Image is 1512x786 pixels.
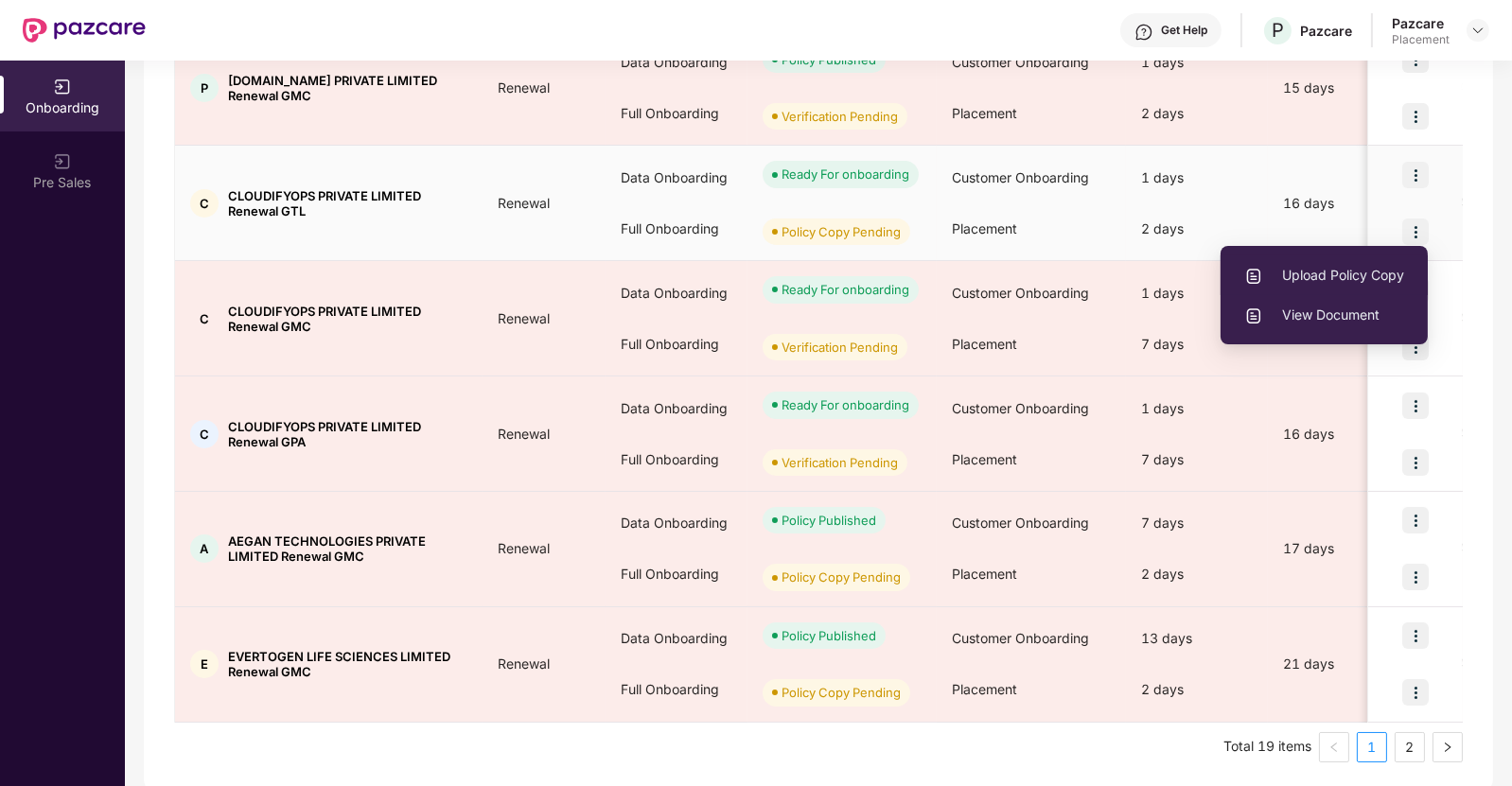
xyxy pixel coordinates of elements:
div: 2 days [1126,549,1268,600]
span: left [1328,742,1340,753]
span: Renewal [483,655,565,672]
img: icon [1402,162,1429,188]
span: Renewal [483,79,565,96]
img: icon [1402,622,1429,649]
div: Ready For onboarding [782,395,909,414]
div: Data Onboarding [606,268,747,319]
img: icon [1402,103,1429,130]
div: Policy Copy Pending [782,222,901,241]
span: Placement [952,566,1017,582]
span: P [1272,19,1284,42]
div: 7 days [1126,434,1268,485]
div: 13 days [1126,613,1268,664]
div: Full Onboarding [606,203,747,254]
div: Ready For onboarding [782,280,909,299]
span: Customer Onboarding [952,285,1089,301]
img: svg+xml;base64,PHN2ZyBpZD0iVXBsb2FkX0xvZ3MiIGRhdGEtbmFtZT0iVXBsb2FkIExvZ3MiIHhtbG5zPSJodHRwOi8vd3... [1244,306,1263,325]
div: C [190,305,219,333]
span: AEGAN TECHNOLOGIES PRIVATE LIMITED Renewal GMC [228,533,467,564]
img: svg+xml;base64,PHN2ZyBpZD0iSGVscC0zMngzMiIgeG1sbnM9Imh0dHA6Ly93d3cudzMub3JnLzIwMDAvc3ZnIiB3aWR0aD... [1134,23,1153,42]
li: 1 [1357,732,1387,762]
span: Placement [952,220,1017,236]
div: Data Onboarding [606,37,747,88]
div: 1 days [1126,152,1268,203]
button: right [1433,732,1463,762]
span: Renewal [483,426,565,442]
img: svg+xml;base64,PHN2ZyB3aWR0aD0iMjAiIGhlaWdodD0iMjAiIHZpZXdCb3g9IjAgMCAyMCAyMCIgZmlsbD0ibm9uZSIgeG... [53,78,72,96]
div: E [190,650,219,678]
div: Full Onboarding [606,549,747,600]
span: Customer Onboarding [952,400,1089,416]
img: icon [1402,218,1429,245]
img: icon [1402,564,1429,590]
img: New Pazcare Logo [23,18,146,43]
span: CLOUDIFYOPS PRIVATE LIMITED Renewal GMC [228,304,467,334]
div: Data Onboarding [606,152,747,203]
div: Placement [1392,32,1450,47]
span: Customer Onboarding [952,54,1089,70]
span: Placement [952,451,1017,467]
li: Previous Page [1319,732,1349,762]
div: Get Help [1161,23,1207,38]
img: icon [1402,449,1429,476]
div: 1 days [1126,37,1268,88]
span: Renewal [483,310,565,326]
div: Data Onboarding [606,498,747,549]
div: Data Onboarding [606,383,747,434]
div: 15 days [1268,78,1429,98]
a: 1 [1358,733,1386,761]
span: Renewal [483,195,565,211]
span: Placement [952,105,1017,121]
li: 2 [1395,732,1425,762]
span: View Document [1244,305,1404,325]
div: 16 days [1268,424,1429,445]
div: Full Onboarding [606,319,747,370]
span: CLOUDIFYOPS PRIVATE LIMITED Renewal GTL [228,188,467,218]
div: Policy Published [782,626,876,645]
div: A [190,534,219,563]
img: icon [1402,679,1429,706]
span: Customer Onboarding [952,169,1089,185]
div: Verification Pending [782,453,898,472]
a: 2 [1396,733,1424,761]
div: 1 days [1126,383,1268,434]
div: Verification Pending [782,338,898,357]
span: Customer Onboarding [952,630,1089,646]
span: [DOMAIN_NAME] PRIVATE LIMITED Renewal GMC [228,73,467,103]
div: P [190,74,219,102]
span: Placement [952,681,1017,697]
div: Ready For onboarding [782,165,909,183]
img: svg+xml;base64,PHN2ZyBpZD0iRHJvcGRvd24tMzJ4MzIiIHhtbG5zPSJodHRwOi8vd3d3LnczLm9yZy8yMDAwL3N2ZyIgd2... [1470,23,1486,38]
div: 2 days [1126,664,1268,715]
div: 7 days [1126,319,1268,370]
div: C [190,420,219,448]
div: 7 days [1126,498,1268,549]
div: Full Onboarding [606,88,747,139]
div: 2 days [1126,88,1268,139]
div: Data Onboarding [606,613,747,664]
div: 2 days [1126,203,1268,254]
div: Verification Pending [782,107,898,126]
div: Policy Copy Pending [782,568,901,586]
span: Customer Onboarding [952,515,1089,531]
div: 17 days [1268,538,1429,559]
span: EVERTOGEN LIFE SCIENCES LIMITED Renewal GMC [228,649,467,679]
span: right [1442,742,1453,753]
button: left [1319,732,1349,762]
div: Full Onboarding [606,664,747,715]
span: Placement [952,336,1017,352]
div: 16 days [1268,193,1429,214]
div: 1 days [1126,268,1268,319]
div: Pazcare [1392,14,1450,32]
div: C [190,189,219,218]
div: Full Onboarding [606,434,747,485]
div: 21 days [1268,654,1429,674]
img: svg+xml;base64,PHN2ZyB3aWR0aD0iMjAiIGhlaWdodD0iMjAiIHZpZXdCb3g9IjAgMCAyMCAyMCIgZmlsbD0ibm9uZSIgeG... [53,152,72,171]
div: Policy Copy Pending [782,683,901,702]
div: Policy Published [782,511,876,530]
li: Total 19 items [1223,732,1311,762]
span: Renewal [483,540,565,556]
li: Next Page [1433,732,1463,762]
img: icon [1402,393,1429,419]
img: icon [1402,507,1429,533]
